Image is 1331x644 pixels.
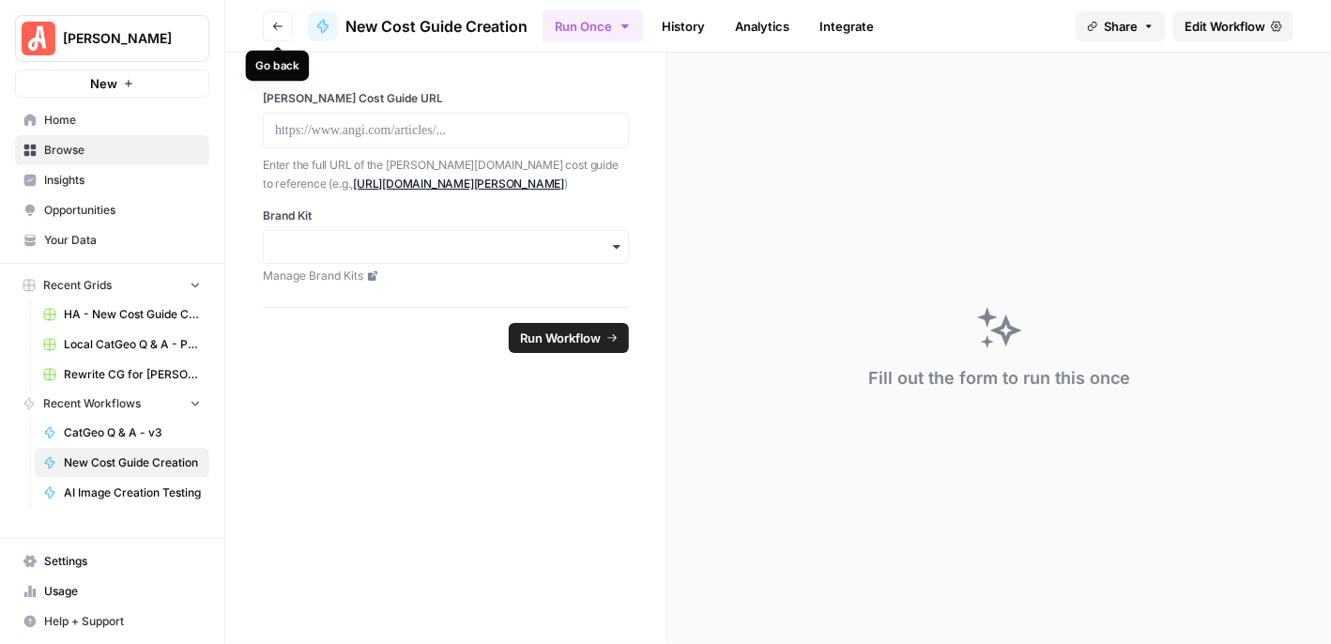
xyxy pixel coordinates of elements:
div: Go back [256,57,299,74]
span: New [90,74,117,93]
button: Help + Support [15,606,209,636]
a: Edit Workflow [1173,11,1293,41]
span: Recent Workflows [43,395,141,412]
button: Recent Workflows [15,390,209,418]
a: Settings [15,546,209,576]
a: Usage [15,576,209,606]
a: Local CatGeo Q & A - Pass/Fail v2 Grid [35,330,209,360]
a: AI Image Creation Testing [35,478,209,508]
span: Help + Support [44,613,201,630]
span: Browse [44,142,201,159]
button: Share [1076,11,1166,41]
span: Insights [44,172,201,189]
span: Rewrite CG for [PERSON_NAME] - Grading version Grid [64,366,201,383]
a: Analytics [724,11,801,41]
div: Fill out the form to run this once [868,365,1130,391]
label: Brand Kit [263,207,629,224]
span: Opportunities [44,202,201,219]
span: New Cost Guide Creation [64,454,201,471]
a: Browse [15,135,209,165]
img: Angi Logo [22,22,55,55]
span: Share [1104,17,1138,36]
a: HA - New Cost Guide Creation Grid [35,299,209,330]
a: Integrate [808,11,885,41]
button: New [15,69,209,98]
span: Run Workflow [520,329,601,347]
a: New Cost Guide Creation [35,448,209,478]
a: Opportunities [15,195,209,225]
span: CatGeo Q & A - v3 [64,424,201,441]
a: CatGeo Q & A - v3 [35,418,209,448]
a: [URL][DOMAIN_NAME][PERSON_NAME] [353,176,564,191]
a: Your Data [15,225,209,255]
a: Insights [15,165,209,195]
p: Enter the full URL of the [PERSON_NAME][DOMAIN_NAME] cost guide to reference (e.g., ) [263,156,629,192]
span: Your Data [44,232,201,249]
button: Run Once [543,10,643,42]
span: Home [44,112,201,129]
button: Workspace: Angi [15,15,209,62]
span: Usage [44,583,201,600]
a: Home [15,105,209,135]
span: Recent Grids [43,277,112,294]
button: Recent Grids [15,271,209,299]
a: History [650,11,716,41]
a: Manage Brand Kits [263,268,629,284]
span: AI Image Creation Testing [64,484,201,501]
span: HA - New Cost Guide Creation Grid [64,306,201,323]
span: Settings [44,553,201,570]
a: New Cost Guide Creation [308,11,528,41]
a: Rewrite CG for [PERSON_NAME] - Grading version Grid [35,360,209,390]
span: Local CatGeo Q & A - Pass/Fail v2 Grid [64,336,201,353]
span: New Cost Guide Creation [345,15,528,38]
button: Run Workflow [509,323,629,353]
span: Edit Workflow [1185,17,1265,36]
label: [PERSON_NAME] Cost Guide URL [263,90,629,107]
span: [PERSON_NAME] [63,29,176,48]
